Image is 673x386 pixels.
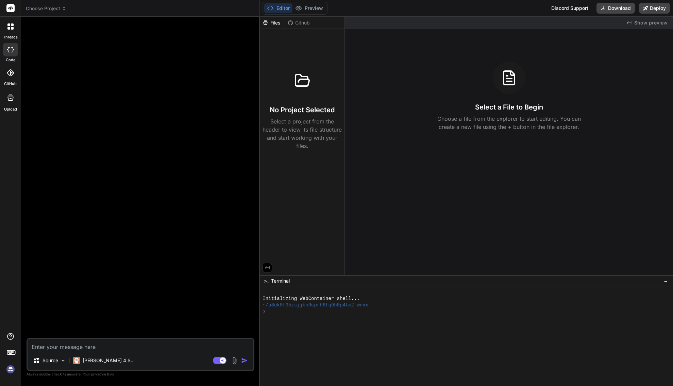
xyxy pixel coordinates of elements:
[271,278,290,284] span: Terminal
[91,372,103,376] span: privacy
[43,357,58,364] p: Source
[73,357,80,364] img: Claude 4 Sonnet
[634,19,668,26] span: Show preview
[263,302,368,308] span: ~/u3uk0f35zsjjbn9cprh6fq9h0p4tm2-wnxx
[475,102,543,112] h3: Select a File to Begin
[241,357,248,364] img: icon
[60,358,66,364] img: Pick Models
[27,371,254,377] p: Always double-check its answers. Your in Bind
[4,106,17,112] label: Upload
[433,115,585,131] p: Choose a file from the explorer to start editing. You can create a new file using the + button in...
[264,278,269,284] span: >_
[664,278,668,284] span: −
[5,364,16,375] img: signin
[260,19,285,26] div: Files
[639,3,670,14] button: Deploy
[292,3,326,13] button: Preview
[83,357,133,364] p: [PERSON_NAME] 4 S..
[264,3,292,13] button: Editor
[547,3,592,14] div: Discord Support
[285,19,313,26] div: Github
[26,5,66,12] span: Choose Project
[596,3,635,14] button: Download
[662,275,669,286] button: −
[6,57,15,63] label: code
[263,296,360,302] span: Initializing WebContainer shell...
[231,357,238,365] img: attachment
[3,34,18,40] label: threads
[263,308,266,315] span: ❯
[263,117,342,150] p: Select a project from the header to view its file structure and start working with your files.
[270,105,335,115] h3: No Project Selected
[4,81,17,87] label: GitHub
